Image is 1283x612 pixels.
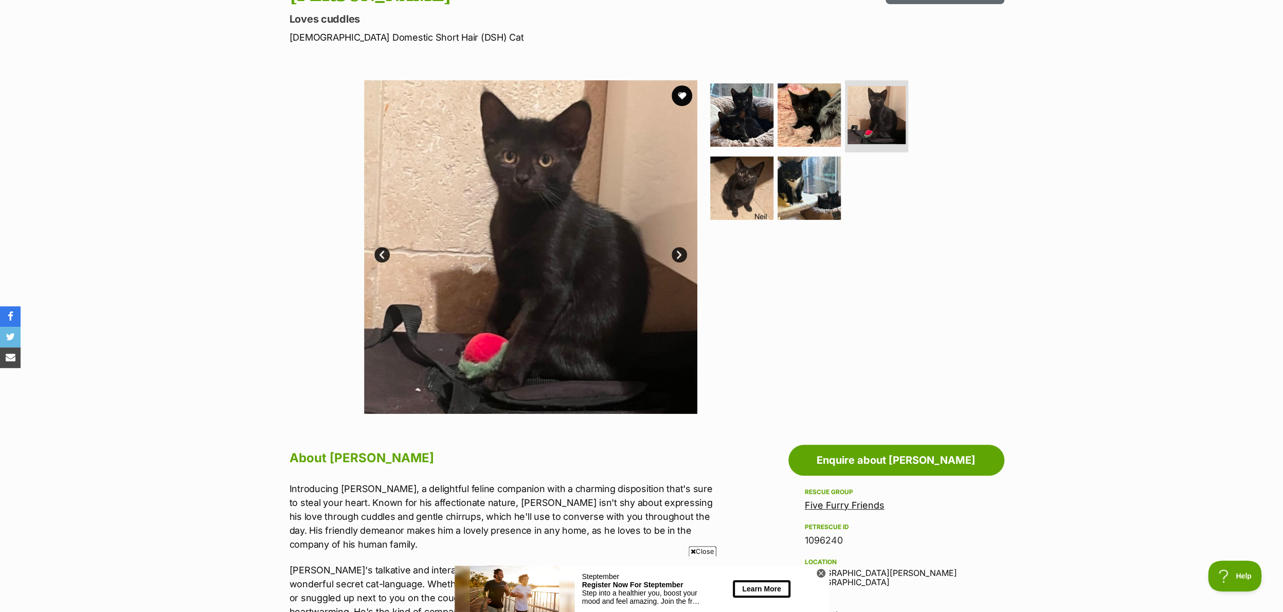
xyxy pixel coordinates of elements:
[847,86,906,144] img: Photo of Neil
[364,80,697,414] img: Photo of Neil
[805,598,988,606] div: Age
[374,247,390,263] a: Prev
[778,83,841,147] img: Photo of Neil
[805,500,884,511] a: Five Furry Friends
[290,482,714,551] p: Introducing [PERSON_NAME], a delightful feline companion with a charming disposition that's sure ...
[689,546,716,556] span: Close
[128,23,247,40] div: Step into a healthier you, boost your mood and feel amazing. Join the free challenge. Support kid...
[710,83,773,147] img: Photo of Neil
[1208,561,1262,591] iframe: Help Scout Beacon - Open
[805,533,988,548] div: 1096240
[672,247,687,263] a: Next
[672,85,692,106] button: favourite
[128,7,247,15] div: Steptember
[290,12,725,26] p: Loves cuddles
[278,14,335,31] button: Learn More
[710,156,773,220] img: Photo of Neil
[128,15,247,23] div: Register Now For Steptember
[805,488,988,496] div: Rescue group
[788,445,1004,476] a: Enquire about [PERSON_NAME]
[805,523,988,531] div: PetRescue ID
[805,556,988,587] div: [GEOGRAPHIC_DATA][PERSON_NAME][GEOGRAPHIC_DATA]
[455,561,829,607] iframe: Advertisement
[805,558,988,566] div: Location
[290,447,714,469] h2: About [PERSON_NAME]
[290,30,725,44] p: [DEMOGRAPHIC_DATA] Domestic Short Hair (DSH) Cat
[778,156,841,220] img: Photo of Neil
